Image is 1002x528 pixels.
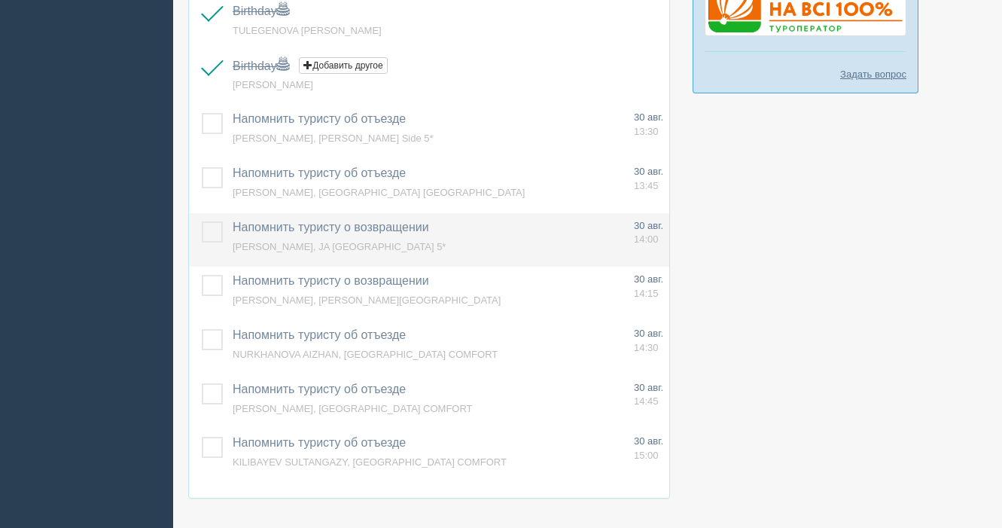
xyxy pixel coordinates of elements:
a: [PERSON_NAME], JA [GEOGRAPHIC_DATA] 5* [233,241,446,252]
span: 14:30 [634,342,659,353]
a: Напомнить туристу о возвращении [233,274,429,287]
a: Задать вопрос [840,67,906,81]
a: Напомнить туристу об отъезде [233,328,406,341]
span: 13:45 [634,180,659,191]
span: 13:30 [634,126,659,137]
a: TULEGENOVA [PERSON_NAME] [233,25,382,36]
span: 30 авг. [634,382,663,393]
a: 30 авг. 14:45 [634,381,663,409]
a: 30 авг. 14:15 [634,273,663,301]
a: Напомнить туристу об отъезде [233,166,406,179]
a: Birthday [233,60,289,72]
span: 30 авг. [634,435,663,447]
a: Напомнить туристу об отъезде [233,383,406,395]
a: [PERSON_NAME], [GEOGRAPHIC_DATA] COMFORT [233,403,473,414]
span: 30 авг. [634,328,663,339]
span: 14:15 [634,288,659,299]
a: KILIBAYEV SULTANGAZY, [GEOGRAPHIC_DATA] COMFORT [233,456,507,468]
span: 30 авг. [634,220,663,231]
button: Добавить другое [299,57,387,74]
a: Напомнить туристу о возвращении [233,221,429,233]
a: 30 авг. 15:00 [634,435,663,462]
a: Birthday [233,5,289,17]
a: [PERSON_NAME], [PERSON_NAME][GEOGRAPHIC_DATA] [233,295,501,306]
a: 30 авг. 13:30 [634,111,663,139]
span: 30 авг. [634,273,663,285]
span: 30 авг. [634,166,663,177]
span: 14:45 [634,395,659,407]
a: [PERSON_NAME], [GEOGRAPHIC_DATA] [GEOGRAPHIC_DATA] [233,187,525,198]
span: 14:00 [634,233,659,245]
a: [PERSON_NAME] [233,79,313,90]
a: 30 авг. 14:30 [634,327,663,355]
span: 15:00 [634,450,659,461]
a: 30 авг. 14:00 [634,219,663,247]
span: 30 авг. [634,111,663,123]
a: [PERSON_NAME], [PERSON_NAME] Side 5* [233,133,434,144]
a: Напомнить туристу об отъезде [233,436,406,449]
a: Напомнить туристу об отъезде [233,112,406,125]
a: NURKHANOVA AIZHAN, [GEOGRAPHIC_DATA] COMFORT [233,349,498,360]
a: 30 авг. 13:45 [634,165,663,193]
